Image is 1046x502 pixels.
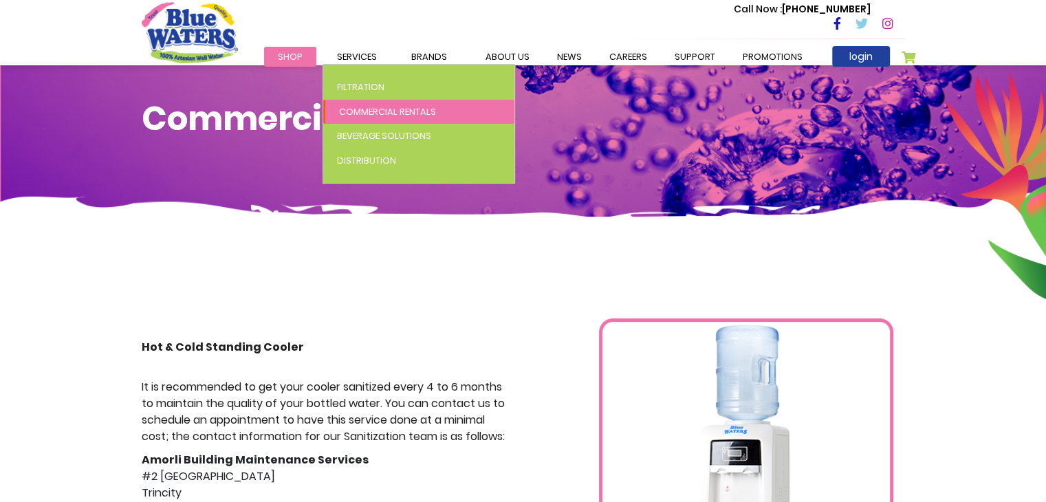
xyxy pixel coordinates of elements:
[142,452,369,468] strong: Amorli Building Maintenance Services
[278,50,303,63] span: Shop
[543,47,596,67] a: News
[337,50,377,63] span: Services
[142,99,905,139] h1: Commercial Rentals
[832,46,890,67] a: login
[337,154,396,167] span: Distribution
[337,129,431,142] span: Beverage Solutions
[411,50,447,63] span: Brands
[142,339,304,355] strong: Hot & Cold Standing Cooler
[734,2,871,17] p: [PHONE_NUMBER]
[734,2,782,16] span: Call Now :
[472,47,543,67] a: about us
[339,105,436,118] span: Commercial Rentals
[142,379,513,445] p: It is recommended to get your cooler sanitized every 4 to 6 months to maintain the quality of you...
[729,47,816,67] a: Promotions
[142,2,238,63] a: store logo
[337,80,384,94] span: Filtration
[661,47,729,67] a: support
[596,47,661,67] a: careers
